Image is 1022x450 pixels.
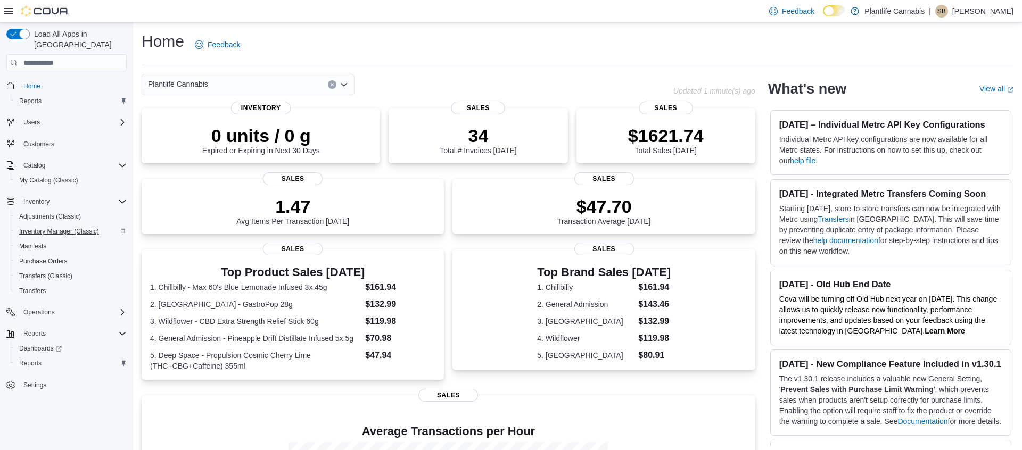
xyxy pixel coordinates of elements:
button: Home [2,78,131,93]
a: Transfers (Classic) [15,270,77,282]
span: Manifests [15,240,127,253]
p: | [929,5,931,18]
span: Inventory [23,197,50,206]
h3: Top Product Sales [DATE] [150,266,435,279]
dt: 1. Chillbilly [537,282,634,293]
a: help file [790,156,815,165]
p: 1.47 [236,196,349,217]
p: $1621.74 [628,125,704,146]
span: Operations [23,308,55,316]
dd: $119.98 [638,332,671,345]
dd: $143.46 [638,298,671,311]
button: Catalog [19,159,50,172]
span: My Catalog (Classic) [15,174,127,187]
button: Reports [11,356,131,371]
h3: Top Brand Sales [DATE] [537,266,671,279]
dt: 1. Chillbilly - Max 60's Blue Lemonade Infused 3x.45g [150,282,361,293]
span: Transfers (Classic) [15,270,127,282]
span: Purchase Orders [19,257,68,265]
h3: [DATE] - Integrated Metrc Transfers Coming Soon [779,188,1002,199]
a: Documentation [897,417,947,426]
span: Load All Apps in [GEOGRAPHIC_DATA] [30,29,127,50]
dt: 5. [GEOGRAPHIC_DATA] [537,350,634,361]
span: Inventory [231,102,291,114]
span: Users [23,118,40,127]
p: Starting [DATE], store-to-store transfers can now be integrated with Metrc using in [GEOGRAPHIC_D... [779,203,1002,256]
button: Clear input [328,80,336,89]
button: Transfers [11,284,131,298]
p: Updated 1 minute(s) ago [673,87,755,95]
span: Settings [23,381,46,389]
span: Reports [19,97,42,105]
span: Home [19,79,127,92]
p: Individual Metrc API key configurations are now available for all Metrc states. For instructions ... [779,134,1002,166]
a: Dashboards [11,341,131,356]
span: Sales [263,243,323,255]
dt: 2. [GEOGRAPHIC_DATA] - GastroPop 28g [150,299,361,310]
button: Transfers (Classic) [11,269,131,284]
strong: Prevent Sales with Purchase Limit Warning [781,385,934,394]
dd: $70.98 [365,332,435,345]
a: My Catalog (Classic) [15,174,83,187]
a: Manifests [15,240,51,253]
span: Purchase Orders [15,255,127,268]
button: Users [19,116,44,129]
span: Reports [15,95,127,107]
a: Learn More [925,327,965,335]
span: Sales [639,102,693,114]
a: Customers [19,138,59,151]
p: The v1.30.1 release includes a valuable new General Setting, ' ', which prevents sales when produ... [779,373,1002,427]
button: Inventory [2,194,131,209]
span: Sales [418,389,478,402]
a: Home [19,80,45,93]
a: Transfers [15,285,50,297]
p: $47.70 [557,196,651,217]
h3: [DATE] - Old Hub End Date [779,279,1002,289]
a: Reports [15,95,46,107]
a: Reports [15,357,46,370]
h3: [DATE] - New Compliance Feature Included in v1.30.1 [779,359,1002,369]
span: Transfers [19,287,46,295]
a: Settings [19,379,51,391]
button: Operations [19,306,59,319]
button: My Catalog (Classic) [11,173,131,188]
dd: $80.91 [638,349,671,362]
span: Home [23,82,40,90]
p: [PERSON_NAME] [952,5,1013,18]
div: Transaction Average [DATE] [557,196,651,226]
span: Reports [19,359,42,368]
input: Dark Mode [823,5,845,16]
img: Cova [21,6,69,16]
div: Samantha Berting [935,5,948,18]
span: Inventory Manager (Classic) [15,225,127,238]
dd: $132.99 [365,298,435,311]
a: Feedback [191,34,244,55]
dt: 3. Wildflower - CBD Extra Strength Relief Stick 60g [150,316,361,327]
span: Dashboards [19,344,62,353]
dt: 5. Deep Space - Propulsion Cosmic Cherry Lime (THC+CBG+Caffeine) 355ml [150,350,361,371]
p: 0 units / 0 g [202,125,320,146]
span: Cova will be turning off Old Hub next year on [DATE]. This change allows us to quickly release ne... [779,295,997,335]
button: Customers [2,136,131,152]
span: Sales [574,172,634,185]
a: Feedback [765,1,819,22]
a: Purchase Orders [15,255,72,268]
dd: $132.99 [638,315,671,328]
button: Reports [11,94,131,109]
span: Manifests [19,242,46,251]
span: Adjustments (Classic) [15,210,127,223]
span: Inventory Manager (Classic) [19,227,99,236]
a: Adjustments (Classic) [15,210,85,223]
div: Total Sales [DATE] [628,125,704,155]
button: Manifests [11,239,131,254]
span: Plantlife Cannabis [148,78,208,90]
span: Reports [23,329,46,338]
span: Reports [19,327,127,340]
span: Settings [19,378,127,391]
button: Inventory [19,195,54,208]
span: Reports [15,357,127,370]
button: Inventory Manager (Classic) [11,224,131,239]
a: View allExternal link [979,85,1013,93]
dt: 2. General Admission [537,299,634,310]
